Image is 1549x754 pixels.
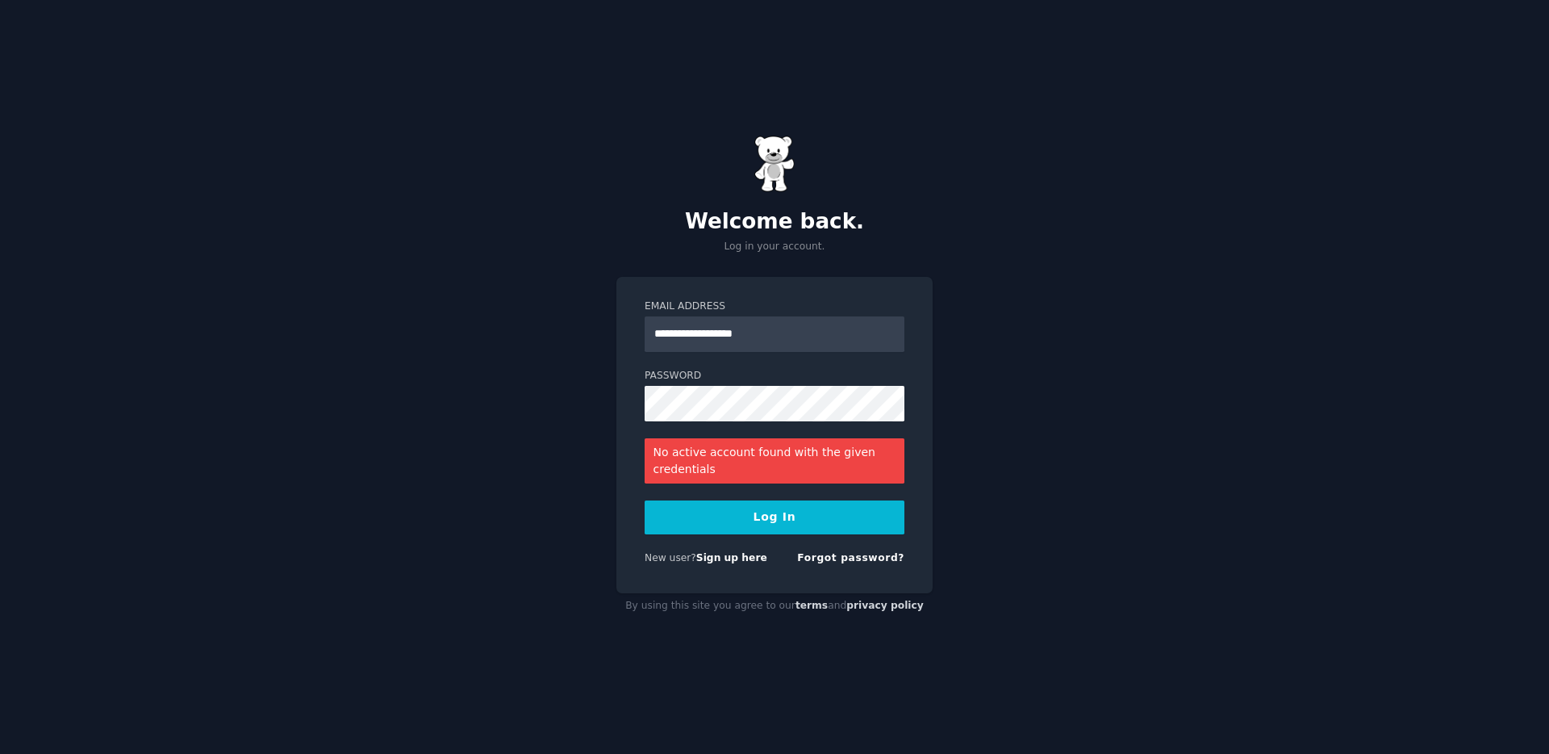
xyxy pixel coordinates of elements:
[846,600,924,611] a: privacy policy
[645,300,904,314] label: Email Address
[616,593,933,619] div: By using this site you agree to our and
[645,369,904,383] label: Password
[795,600,828,611] a: terms
[754,136,795,192] img: Gummy Bear
[696,552,767,563] a: Sign up here
[645,438,904,484] div: No active account found with the given credentials
[616,240,933,254] p: Log in your account.
[797,552,904,563] a: Forgot password?
[616,209,933,235] h2: Welcome back.
[645,552,696,563] span: New user?
[645,501,904,534] button: Log In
